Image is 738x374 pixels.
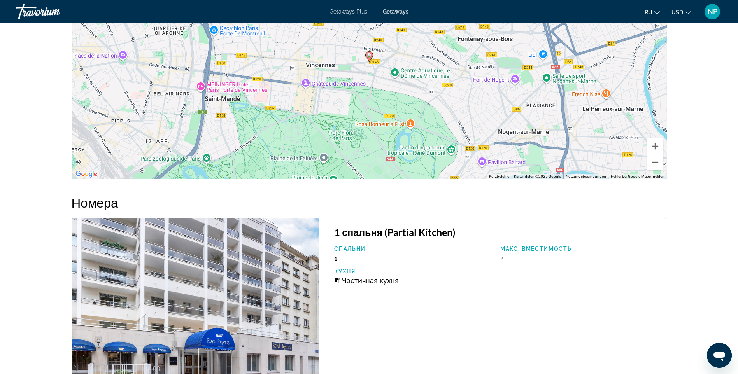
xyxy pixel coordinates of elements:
button: Change currency [671,7,691,18]
span: USD [671,9,683,16]
p: Спальни [334,246,493,252]
span: ru [645,9,652,16]
span: Kartendaten ©2025 Google [514,174,561,178]
a: Nutzungsbedingungen (wird in neuem Tab geöffnet) [566,174,606,178]
a: Fehler bei Google Maps melden [611,174,664,178]
button: Verkleinern [647,154,663,170]
a: Getaways [383,9,408,15]
a: Getaways Plus [330,9,367,15]
iframe: Schaltfläche zum Öffnen des Messaging-Fensters [707,343,732,368]
button: Kurzbefehle [489,174,509,179]
img: Google [74,169,99,179]
button: User Menu [702,3,722,20]
h2: Номера [72,195,667,210]
button: Change language [645,7,660,18]
span: NP [708,8,717,16]
p: Кухня [334,268,493,274]
a: Travorium [16,2,93,22]
span: Частичная кухня [342,276,399,285]
span: 1 [334,254,337,262]
span: 4 [500,254,504,262]
a: Dieses Gebiet in Google Maps öffnen (in neuem Fenster) [74,169,99,179]
p: Макс. вместимость [500,246,659,252]
h3: 1 спальня (Partial Kitchen) [334,226,658,238]
button: Vergrößern [647,138,663,154]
